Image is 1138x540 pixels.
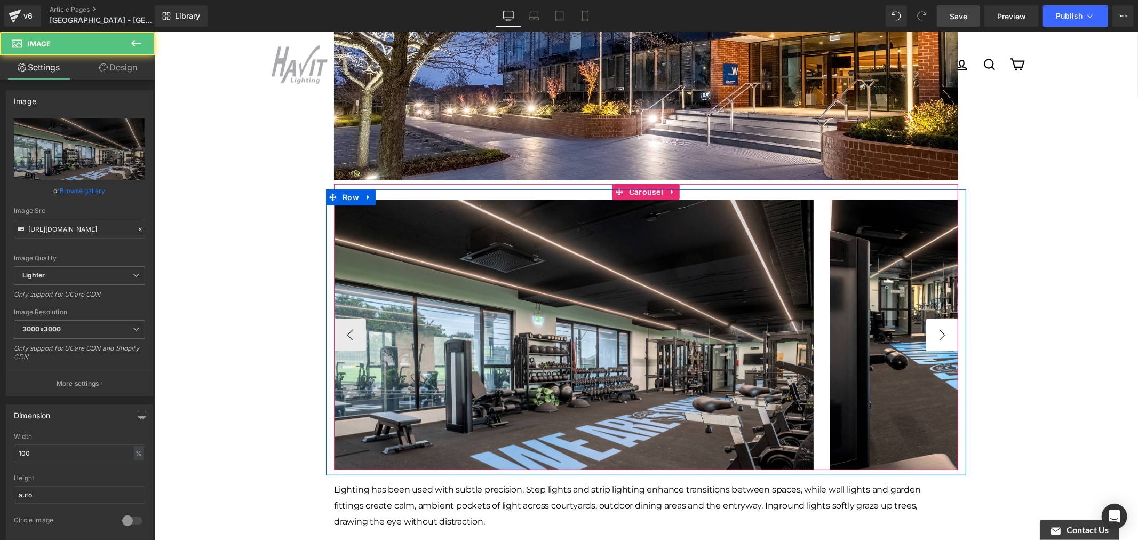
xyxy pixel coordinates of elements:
div: Image Resolution [14,308,145,316]
a: New Library [155,5,208,27]
div: % [134,446,144,460]
a: Article Pages [50,5,172,14]
div: Dimension [14,405,51,420]
button: Redo [911,5,933,27]
span: Preview [997,11,1026,22]
span: [GEOGRAPHIC_DATA] - [GEOGRAPHIC_DATA] [50,16,152,25]
input: Link [14,220,145,239]
input: auto [14,444,145,462]
span: Library [175,11,200,21]
a: Mobile [572,5,598,27]
button: More settings [6,371,153,396]
input: auto [14,486,145,504]
a: Expand / Collapse [512,152,526,168]
div: Open Intercom Messenger [1102,504,1127,529]
a: Expand / Collapse [208,157,221,173]
span: Publish [1056,12,1083,20]
div: Image Src [14,207,145,215]
a: Browse gallery [60,181,106,200]
b: 3000x3000 [22,325,61,333]
button: Undo [886,5,907,27]
p: More settings [57,379,99,388]
span: Row [186,157,208,173]
span: Image [28,39,51,48]
span: Save [950,11,967,22]
div: v6 [21,9,35,23]
button: More [1112,5,1134,27]
b: Lighter [22,271,45,279]
div: Circle Image [14,516,112,527]
img: LED Strip Lighting Profile illuminating Sharks FC Gym [180,168,659,438]
button: Publish [1043,5,1108,27]
span: Carousel [472,152,512,168]
div: Only support for UCare CDN and Shopify CDN [14,344,145,368]
div: Only support for UCare CDN [14,290,145,306]
div: or [14,185,145,196]
div: Height [14,474,145,482]
a: Desktop [496,5,521,27]
a: Tablet [547,5,572,27]
a: Preview [984,5,1039,27]
a: v6 [4,5,41,27]
a: Laptop [521,5,547,27]
a: Design [79,55,157,80]
div: Width [14,433,145,440]
span: Lighting has been used with subtle precision. Step lights and strip lighting enhance transitions ... [180,452,767,495]
div: Image [14,91,36,106]
div: Image Quality [14,255,145,262]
